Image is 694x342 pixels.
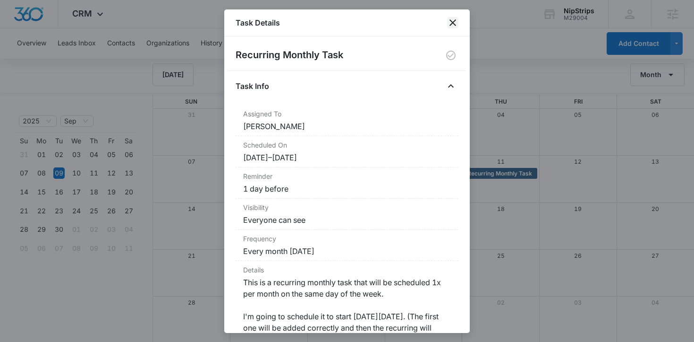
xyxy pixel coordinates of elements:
h4: Task Info [236,80,269,92]
dt: Scheduled On [243,140,451,150]
button: close [447,17,458,28]
dt: Visibility [243,202,451,212]
dd: Every month [DATE] [243,246,451,257]
div: Reminder1 day before [236,167,458,199]
dt: Frequency [243,234,451,244]
div: VisibilityEveryone can see [236,199,458,230]
dt: Assigned To [243,109,451,119]
div: Assigned To[PERSON_NAME] [236,105,458,136]
div: Scheduled On[DATE]–[DATE] [236,136,458,167]
dt: Reminder [243,171,451,181]
h2: Recurring Monthly Task [236,48,343,63]
h1: Task Details [236,17,280,28]
dd: [PERSON_NAME] [243,121,451,132]
dd: Everyone can see [243,214,451,226]
dd: [DATE] – [DATE] [243,152,451,163]
dt: Details [243,265,451,275]
button: Close [443,79,458,94]
dd: 1 day before [243,183,451,194]
div: FrequencyEvery month [DATE] [236,230,458,261]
